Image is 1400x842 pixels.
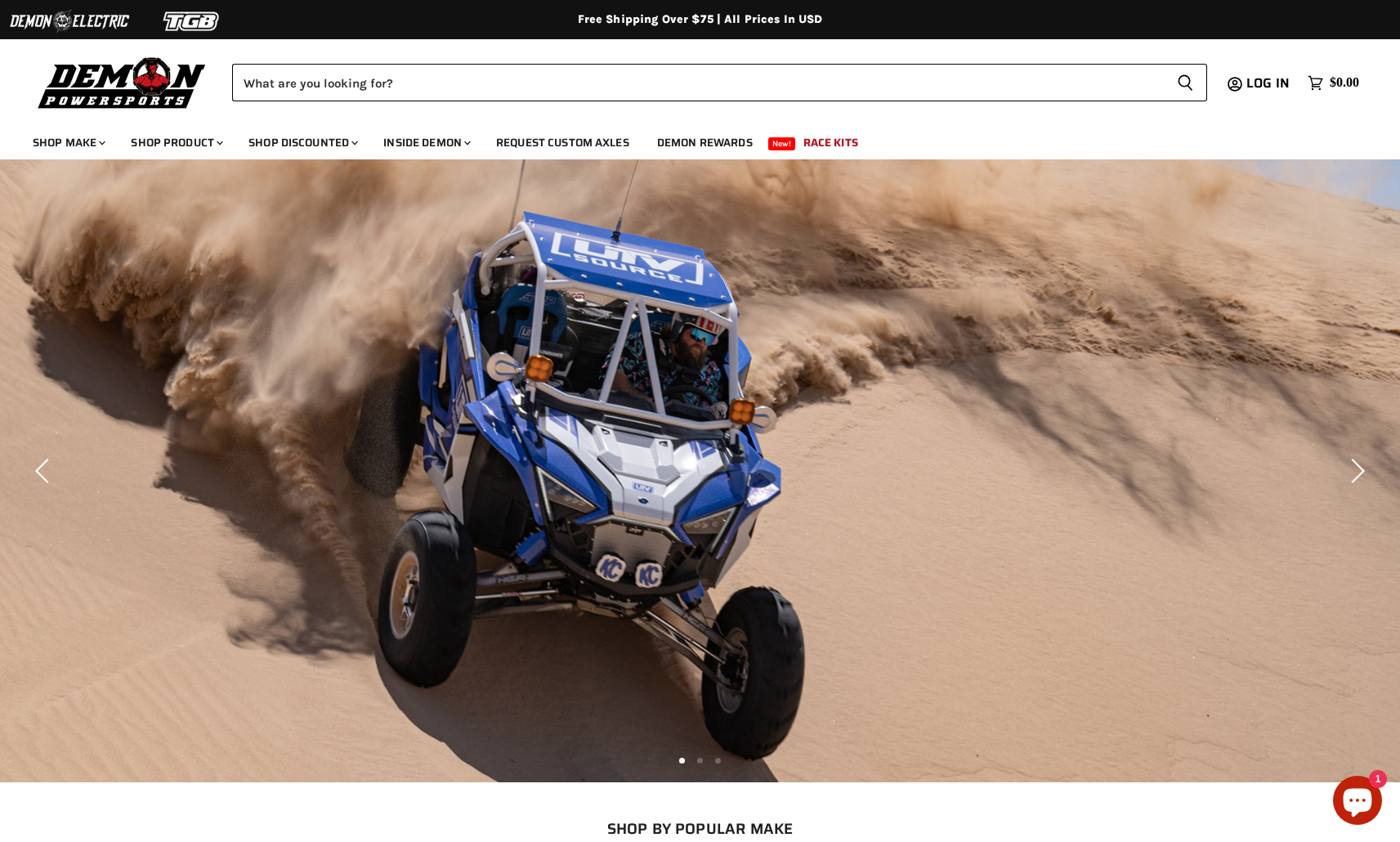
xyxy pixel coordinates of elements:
[371,126,481,159] a: Inside Demon
[715,758,721,764] li: Page dot 3
[768,137,796,150] span: New!
[679,758,685,764] li: Page dot 1
[697,758,703,764] li: Page dot 2
[1330,75,1359,91] span: $0.00
[1299,71,1367,95] a: $0.00
[119,126,233,159] a: Shop Product
[236,126,368,159] a: Shop Discounted
[66,820,1334,837] h2: SHOP BY POPULAR MAKE
[8,6,131,37] img: Demon Electric Logo 2
[131,6,253,37] img: TGB Logo 2
[1246,73,1290,93] span: Log in
[1339,455,1371,487] button: Next
[20,126,115,159] a: Shop Make
[791,126,870,159] a: Race Kits
[47,12,1354,27] div: Free Shipping Over $75 | All Prices In USD
[1239,76,1299,91] a: Log in
[20,119,1355,159] ul: Main menu
[33,53,212,111] img: Demon Powersports
[1164,64,1207,101] button: Search
[29,455,61,487] button: Previous
[645,126,765,159] a: Demon Rewards
[232,64,1164,101] input: Search
[232,64,1207,101] form: Product
[484,126,642,159] a: Request Custom Axles
[1328,776,1387,829] inbox-online-store-chat: Shopify online store chat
